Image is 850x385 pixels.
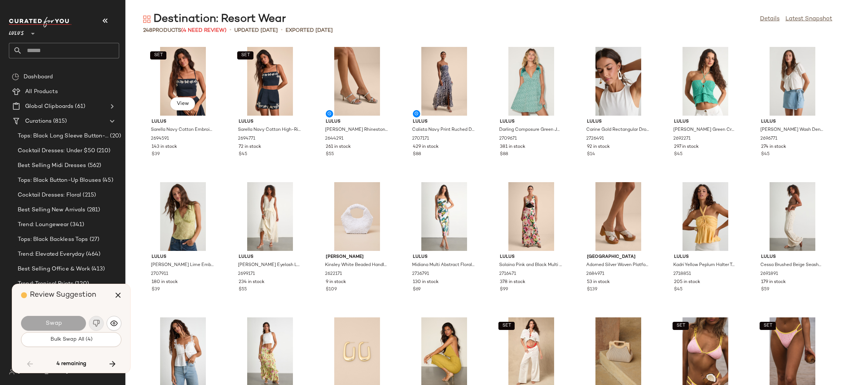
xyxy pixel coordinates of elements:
span: (413) [90,265,105,273]
span: SET [676,323,685,328]
span: (27) [88,235,100,244]
span: Sarella Navy Cotton High-Rise Embroidered Shorts [238,127,301,133]
span: Adorned Silver Woven Platform Slide Sandals [586,262,649,269]
span: Cessa Brushed Beige Seashell Drawstring Wide-Leg Pants [760,262,823,269]
span: [PERSON_NAME] Rhinestone Slide High Heel Sandals [325,127,388,133]
span: Lulus [152,119,214,125]
span: $55 [239,286,247,293]
img: 2692271_01_hero_2025-07-30.jpg [668,47,743,116]
span: 274 in stock [761,144,786,150]
span: 4 remaining [56,361,86,367]
span: Lulus [761,119,824,125]
button: SET [760,322,776,330]
span: $45 [674,151,683,158]
span: Kinsley White Beaded Handle Bag [325,262,388,269]
span: Dashboard [24,73,53,81]
span: SET [502,323,511,328]
span: (341) [69,221,84,229]
button: View [170,97,195,110]
span: Cocktail Dresses: Under $50 [18,147,95,155]
span: 205 in stock [674,279,700,286]
span: (61) [73,102,85,111]
span: $14 [587,151,595,158]
span: 2696771 [760,136,777,142]
img: 2691891_02_fullbody_2025-07-31.jpg [755,182,830,251]
span: [PERSON_NAME] Green Crochet Cutout Tiered Halter Top [673,127,736,133]
p: Exported [DATE] [286,27,333,34]
span: (20) [108,132,121,140]
span: 429 in stock [413,144,439,150]
span: Tops: Black Long Sleeve Button-Up Tops [18,132,108,140]
span: [PERSON_NAME] Lime Embroidered Tie-Back Tank Top [151,262,214,269]
span: Kadri Yellow Peplum Halter Top [673,262,736,269]
span: 2644291 [325,136,343,142]
span: [GEOGRAPHIC_DATA] [587,254,650,260]
span: $45 [674,286,683,293]
span: 234 in stock [239,279,265,286]
span: 2684971 [586,271,604,277]
span: $59 [761,286,769,293]
span: 9 in stock [326,279,346,286]
span: 2692271 [673,136,691,142]
span: Lulus [674,254,737,260]
span: SET [153,53,163,58]
span: (562) [86,161,101,170]
span: All Products [25,88,58,96]
span: [PERSON_NAME] Wash Denim Faux-Wrap Braided Skort [760,127,823,133]
img: cfy_white_logo.C9jOOHJF.svg [9,17,72,27]
span: 378 in stock [500,279,525,286]
span: 2707911 [151,271,168,277]
span: $139 [587,286,597,293]
img: svg%3e [12,73,19,81]
span: Best Selling Office & Work [18,265,90,273]
span: Best Selling Midi Dresses [18,161,86,170]
span: Lulus [761,254,824,260]
span: (210) [95,147,111,155]
span: SET [763,323,772,328]
img: svg%3e [9,369,15,375]
span: Solaina Pink and Black Multi Floral Satin Lace Maxi Dress [499,262,562,269]
img: 2694771_02_front_2025-07-03.jpg [233,47,307,116]
span: $39 [152,286,160,293]
span: Best Selling New Arrivals [18,206,86,214]
img: 2694591_01_hero_2025-07-03.jpg [146,47,220,116]
span: Lulus [674,119,737,125]
div: Products [143,27,227,34]
span: • [281,26,283,35]
span: Tops: Black Backless Tops [18,235,88,244]
span: [PERSON_NAME] Eyelash Lace High-Rise Maxi Skirt [238,262,301,269]
button: SET [150,51,166,59]
span: 2718851 [673,271,691,277]
span: Lulus [413,119,476,125]
img: 2736791_02_fullbody_2025-07-30.jpg [407,182,481,251]
span: $88 [500,151,508,158]
span: (281) [86,206,100,214]
span: Lulus [587,119,650,125]
span: $99 [500,286,508,293]
span: Bulk Swap All (4) [50,337,92,343]
span: Carine Gold Rectangular Drop Earrings [586,127,649,133]
span: (464) [84,250,100,259]
img: 2622171_02_front.jpg [320,182,394,251]
span: Global Clipboards [25,102,73,111]
span: Calista Navy Print Ruched Drop Waist Maxi Dress [412,127,475,133]
span: (215) [81,191,96,200]
span: Lulus [152,254,214,260]
a: Details [760,15,780,24]
img: 2684971_01_OM_2025-08-08.jpg [581,182,656,251]
img: 2699171_02_fullbody_2025-07-31.jpg [233,182,307,251]
a: Latest Snapshot [785,15,832,24]
img: svg%3e [143,16,151,23]
span: Review Suggestion [30,291,96,299]
span: SET [241,53,250,58]
span: Lulus [9,25,24,38]
span: $88 [413,151,421,158]
span: 2736791 [412,271,429,277]
span: Curations [25,117,52,126]
img: 2696771_02_front_2025-07-24.jpg [755,47,830,116]
span: 179 in stock [761,279,786,286]
span: Cocktail Dresses: Floral [18,191,81,200]
span: 72 in stock [239,144,261,150]
span: 2707171 [412,136,429,142]
div: Destination: Resort Wear [143,12,286,27]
